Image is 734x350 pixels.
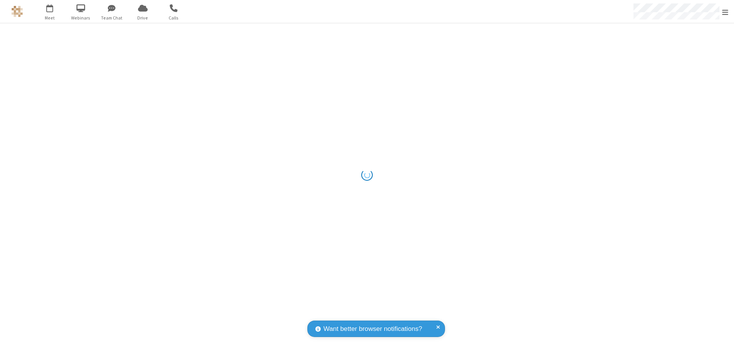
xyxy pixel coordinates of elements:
[11,6,23,17] img: QA Selenium DO NOT DELETE OR CHANGE
[128,15,157,21] span: Drive
[67,15,95,21] span: Webinars
[159,15,188,21] span: Calls
[97,15,126,21] span: Team Chat
[323,324,422,334] span: Want better browser notifications?
[36,15,64,21] span: Meet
